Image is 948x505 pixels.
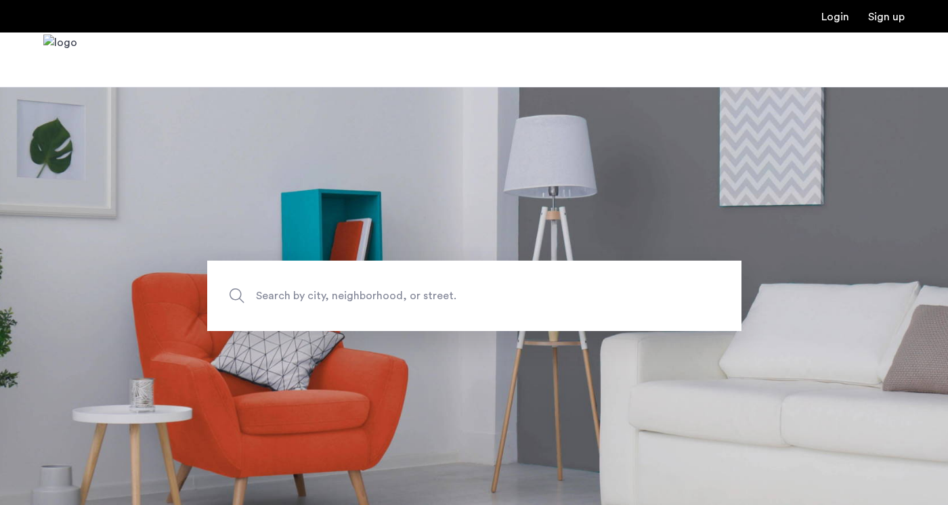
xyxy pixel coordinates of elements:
a: Login [821,12,849,22]
a: Cazamio Logo [43,35,77,85]
img: logo [43,35,77,85]
input: Apartment Search [207,261,741,331]
a: Registration [868,12,905,22]
span: Search by city, neighborhood, or street. [256,287,630,305]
